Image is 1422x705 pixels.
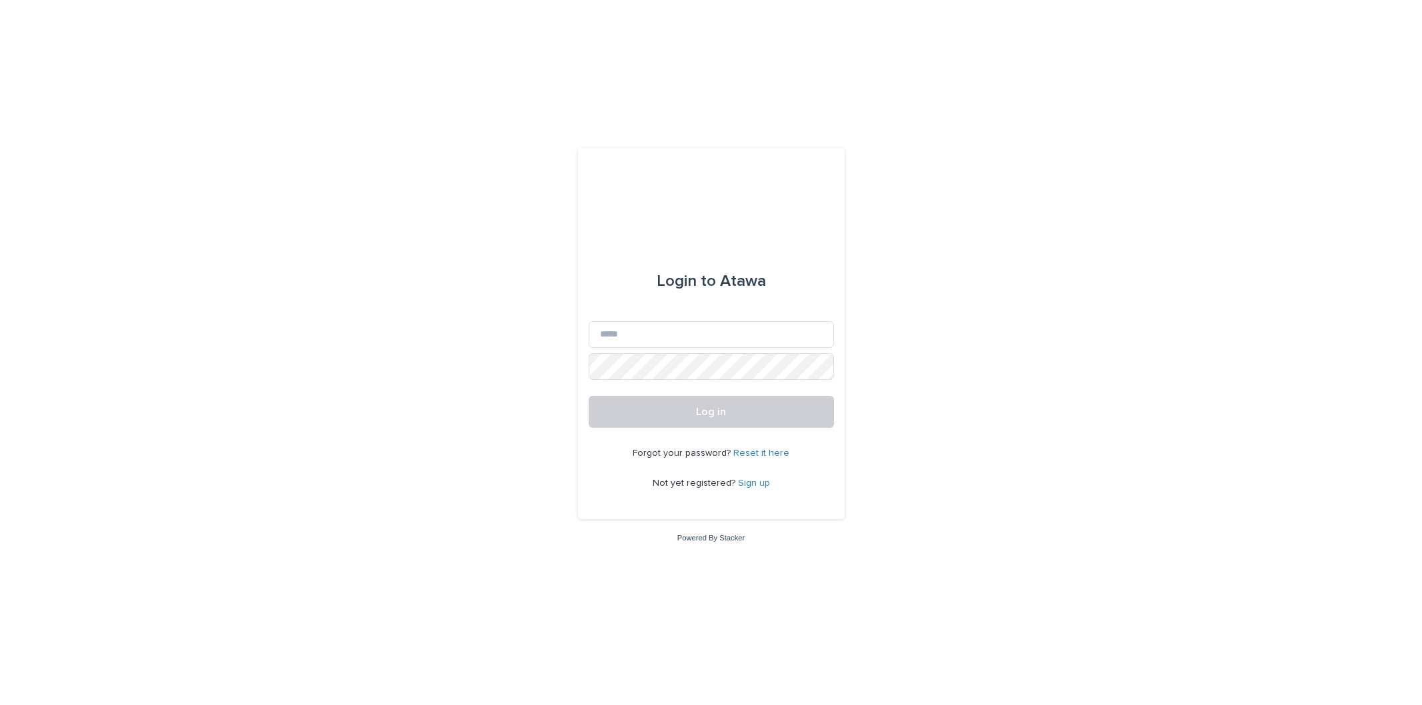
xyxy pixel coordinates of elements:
[733,448,789,458] a: Reset it here
[738,478,770,488] a: Sign up
[589,396,834,428] button: Log in
[657,273,716,289] span: Login to
[657,263,766,300] div: Atawa
[653,478,738,488] span: Not yet registered?
[677,534,745,542] a: Powered By Stacker
[696,406,726,417] span: Log in
[614,180,808,220] img: Ls34BcGeRexTGTNfXpUC
[633,448,733,458] span: Forgot your password?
